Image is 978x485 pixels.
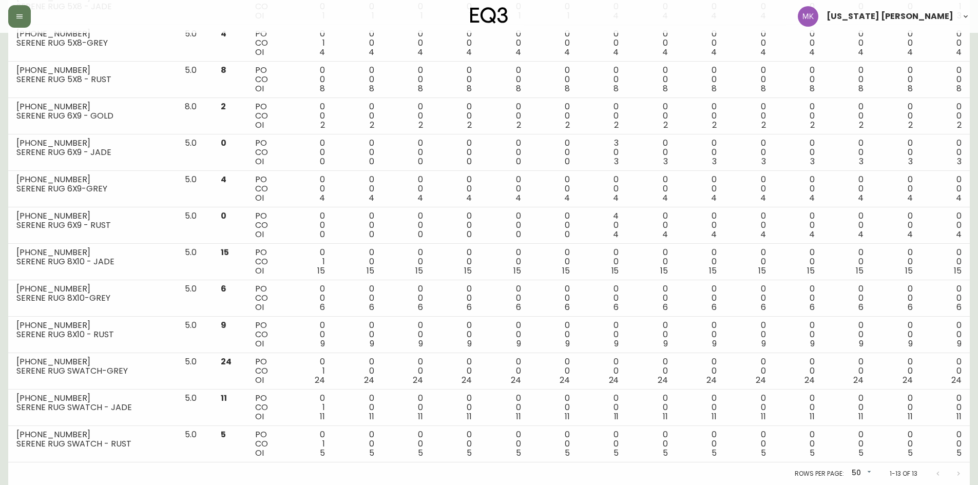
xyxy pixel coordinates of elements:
[761,156,766,167] span: 3
[858,46,864,58] span: 4
[929,248,962,276] div: 0 0
[809,192,815,204] span: 4
[831,248,864,276] div: 0 0
[586,248,619,276] div: 0 0
[16,75,168,84] div: SERENE RUG 5X8 - RUST
[831,284,864,312] div: 0 0
[221,246,229,258] span: 15
[827,12,953,21] span: [US_STATE] [PERSON_NAME]
[782,248,815,276] div: 0 0
[908,301,913,313] span: 6
[317,265,325,277] span: 15
[177,134,213,171] td: 5.0
[418,156,423,167] span: 0
[858,301,864,313] span: 6
[662,192,668,204] span: 4
[611,265,619,277] span: 15
[880,66,912,93] div: 0 0
[929,284,962,312] div: 0 0
[293,29,325,57] div: 0 1
[341,102,374,130] div: 0 0
[369,192,374,204] span: 4
[856,265,864,277] span: 15
[712,301,717,313] span: 6
[880,284,912,312] div: 0 0
[810,301,815,313] span: 6
[810,119,815,131] span: 2
[370,338,374,350] span: 9
[831,175,864,203] div: 0 0
[586,211,619,239] div: 4 0
[319,192,325,204] span: 4
[255,265,264,277] span: OI
[880,139,912,166] div: 0 0
[956,301,962,313] span: 6
[538,66,570,93] div: 0 0
[177,62,213,98] td: 5.0
[341,248,374,276] div: 0 0
[538,175,570,203] div: 0 0
[439,175,472,203] div: 0 0
[439,66,472,93] div: 0 0
[341,175,374,203] div: 0 0
[255,66,276,93] div: PO CO
[810,83,815,94] span: 8
[880,175,912,203] div: 0 0
[293,321,325,348] div: 0 0
[538,211,570,239] div: 0 0
[255,102,276,130] div: PO CO
[516,83,521,94] span: 8
[684,211,717,239] div: 0 0
[293,66,325,93] div: 0 0
[488,175,521,203] div: 0 0
[782,102,815,130] div: 0 0
[907,228,913,240] span: 4
[565,156,570,167] span: 0
[709,265,717,277] span: 15
[782,321,815,348] div: 0 0
[513,265,521,277] span: 15
[760,192,766,204] span: 4
[929,102,962,130] div: 0 0
[733,175,765,203] div: 0 0
[684,284,717,312] div: 0 0
[684,29,717,57] div: 0 0
[467,228,472,240] span: 0
[221,283,226,295] span: 6
[614,156,619,167] span: 3
[760,46,766,58] span: 4
[488,248,521,276] div: 0 0
[848,465,873,482] div: 50
[255,83,264,94] span: OI
[538,284,570,312] div: 0 0
[418,228,423,240] span: 0
[369,83,374,94] span: 8
[733,29,765,57] div: 0 0
[221,64,226,76] span: 8
[467,338,472,350] span: 9
[391,66,423,93] div: 0 0
[635,66,667,93] div: 0 0
[929,175,962,203] div: 0 0
[418,301,423,313] span: 6
[565,119,570,131] span: 2
[177,98,213,134] td: 8.0
[320,338,325,350] span: 9
[712,83,717,94] span: 8
[564,46,570,58] span: 4
[488,102,521,130] div: 0 0
[488,139,521,166] div: 0 0
[711,228,717,240] span: 4
[929,29,962,57] div: 0 0
[391,248,423,276] div: 0 0
[418,338,423,350] span: 9
[177,171,213,207] td: 5.0
[538,321,570,348] div: 0 0
[255,46,264,58] span: OI
[859,156,864,167] span: 3
[660,265,668,277] span: 15
[16,248,168,257] div: [PHONE_NUMBER]
[684,248,717,276] div: 0 0
[16,29,168,38] div: [PHONE_NUMBER]
[177,244,213,280] td: 5.0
